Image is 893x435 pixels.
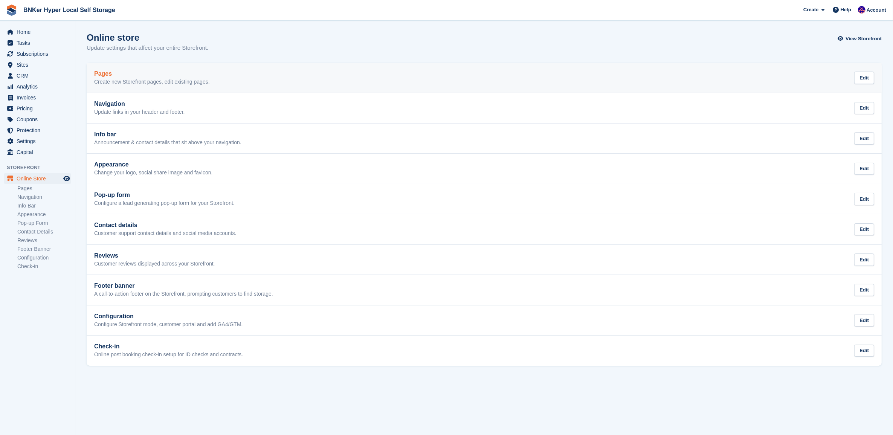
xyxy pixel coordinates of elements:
[94,321,243,328] p: Configure Storefront mode, customer portal and add GA4/GTM.
[17,220,71,227] a: Pop-up Form
[87,275,882,305] a: Footer banner A call-to-action footer on the Storefront, prompting customers to find storage. Edit
[867,6,886,14] span: Account
[94,222,236,229] h2: Contact details
[4,27,71,37] a: menu
[17,70,62,81] span: CRM
[4,49,71,59] a: menu
[94,313,243,320] h2: Configuration
[94,139,241,146] p: Announcement & contact details that sit above your navigation.
[4,147,71,157] a: menu
[854,72,874,84] div: Edit
[858,6,866,14] img: David Fricker
[94,351,243,358] p: Online post booking check-in setup for ID checks and contracts.
[17,173,62,184] span: Online Store
[87,124,882,154] a: Info bar Announcement & contact details that sit above your navigation. Edit
[87,93,882,123] a: Navigation Update links in your header and footer. Edit
[87,214,882,244] a: Contact details Customer support contact details and social media accounts. Edit
[4,173,71,184] a: menu
[4,92,71,103] a: menu
[854,345,874,357] div: Edit
[94,192,235,198] h2: Pop-up form
[4,114,71,125] a: menu
[17,92,62,103] span: Invoices
[94,230,236,237] p: Customer support contact details and social media accounts.
[854,314,874,327] div: Edit
[94,131,241,138] h2: Info bar
[94,252,215,259] h2: Reviews
[840,32,882,45] a: View Storefront
[94,169,212,176] p: Change your logo, social share image and favicon.
[854,193,874,205] div: Edit
[17,254,71,261] a: Configuration
[87,305,882,336] a: Configuration Configure Storefront mode, customer portal and add GA4/GTM. Edit
[17,194,71,201] a: Navigation
[87,245,882,275] a: Reviews Customer reviews displayed across your Storefront. Edit
[841,6,851,14] span: Help
[854,102,874,114] div: Edit
[6,5,17,16] img: stora-icon-8386f47178a22dfd0bd8f6a31ec36ba5ce8667c1dd55bd0f319d3a0aa187defe.svg
[4,125,71,136] a: menu
[17,60,62,70] span: Sites
[94,161,212,168] h2: Appearance
[94,79,210,85] p: Create new Storefront pages, edit existing pages.
[854,284,874,296] div: Edit
[87,154,882,184] a: Appearance Change your logo, social share image and favicon. Edit
[94,282,273,289] h2: Footer banner
[87,336,882,366] a: Check-in Online post booking check-in setup for ID checks and contracts. Edit
[4,136,71,147] a: menu
[854,253,874,266] div: Edit
[87,44,208,52] p: Update settings that affect your entire Storefront.
[4,38,71,48] a: menu
[17,237,71,244] a: Reviews
[17,81,62,92] span: Analytics
[846,35,882,43] span: View Storefront
[94,70,210,77] h2: Pages
[17,246,71,253] a: Footer Banner
[854,132,874,145] div: Edit
[854,223,874,236] div: Edit
[17,211,71,218] a: Appearance
[17,49,62,59] span: Subscriptions
[17,228,71,235] a: Contact Details
[94,261,215,267] p: Customer reviews displayed across your Storefront.
[17,136,62,147] span: Settings
[854,163,874,175] div: Edit
[4,60,71,70] a: menu
[17,114,62,125] span: Coupons
[4,70,71,81] a: menu
[17,125,62,136] span: Protection
[94,291,273,298] p: A call-to-action footer on the Storefront, prompting customers to find storage.
[94,200,235,207] p: Configure a lead generating pop-up form for your Storefront.
[4,81,71,92] a: menu
[17,147,62,157] span: Capital
[4,103,71,114] a: menu
[87,184,882,214] a: Pop-up form Configure a lead generating pop-up form for your Storefront. Edit
[17,27,62,37] span: Home
[17,185,71,192] a: Pages
[17,38,62,48] span: Tasks
[17,103,62,114] span: Pricing
[94,343,243,350] h2: Check-in
[17,202,71,209] a: Info Bar
[7,164,75,171] span: Storefront
[20,4,118,16] a: BNKer Hyper Local Self Storage
[87,63,882,93] a: Pages Create new Storefront pages, edit existing pages. Edit
[803,6,818,14] span: Create
[62,174,71,183] a: Preview store
[17,263,71,270] a: Check-in
[94,109,185,116] p: Update links in your header and footer.
[94,101,185,107] h2: Navigation
[87,32,208,43] h1: Online store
